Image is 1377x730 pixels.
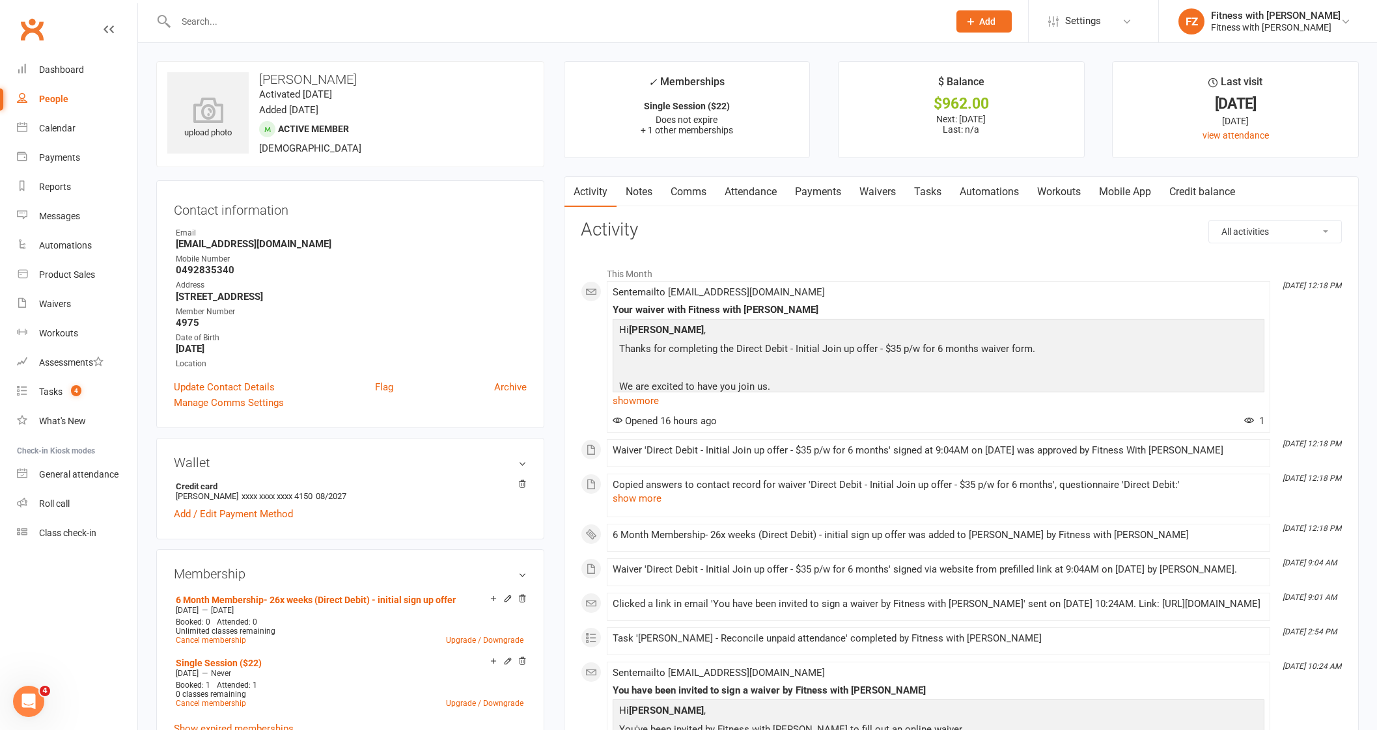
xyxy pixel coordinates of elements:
iframe: Intercom live chat [13,686,44,717]
span: Active member [278,124,349,134]
span: Sent email to [EMAIL_ADDRESS][DOMAIN_NAME] [613,286,825,298]
button: Add [956,10,1012,33]
a: Comms [661,177,716,207]
i: ✓ [648,76,657,88]
div: Product Sales [39,269,95,280]
a: Payments [17,143,137,172]
span: Never [211,669,231,678]
span: [DEMOGRAPHIC_DATA] [259,142,361,154]
p: Thanks for completing the Direct Debit - Initial Join up offer - $35 p/w for 6 months waiver form. [616,341,1261,360]
strong: 0492835340 [176,264,527,276]
a: General attendance kiosk mode [17,460,137,489]
time: Added [DATE] [259,104,318,116]
i: [DATE] 2:54 PM [1283,627,1337,636]
div: [DATE] [1124,97,1346,111]
i: [DATE] 12:18 PM [1283,524,1341,533]
a: Update Contact Details [174,379,275,395]
strong: [STREET_ADDRESS] [176,291,527,303]
div: What's New [39,416,86,426]
div: Clicked a link in email 'You have been invited to sign a waiver by Fitness with [PERSON_NAME]' se... [613,599,1264,610]
div: Email [176,227,527,239]
a: Archive [494,379,527,395]
div: — [173,605,527,615]
input: Search... [172,12,939,31]
a: Upgrade / Downgrade [446,636,523,645]
a: Mobile App [1090,177,1160,207]
i: [DATE] 12:18 PM [1283,281,1341,290]
p: Hi , [616,322,1261,341]
p: Next: [DATE] Last: n/a [850,114,1072,135]
div: General attendance [39,469,118,480]
div: Payments [39,152,80,163]
time: Activated [DATE] [259,88,332,100]
a: Add / Edit Payment Method [174,506,293,522]
a: Credit balance [1160,177,1244,207]
span: Settings [1065,7,1101,36]
span: Opened 16 hours ago [613,415,717,427]
a: What's New [17,407,137,436]
a: Automations [951,177,1028,207]
li: This Month [581,260,1342,281]
a: Attendance [716,177,786,207]
div: Assessments [39,357,104,368]
a: Calendar [17,114,137,143]
a: Class kiosk mode [17,519,137,548]
h3: Activity [581,220,1342,240]
div: Messages [39,211,80,221]
a: Cancel membership [176,636,246,645]
a: People [17,85,137,114]
a: Automations [17,231,137,260]
a: 6 Month Membership- 26x weeks (Direct Debit) - initial sign up offer [176,595,456,605]
i: [DATE] 12:18 PM [1283,474,1341,483]
span: + 1 other memberships [641,125,733,135]
div: Fitness with [PERSON_NAME] [1211,10,1341,21]
strong: [PERSON_NAME] [629,705,704,716]
div: Location [176,358,527,370]
div: FZ [1178,8,1204,34]
div: Dashboard [39,64,84,75]
div: [DATE] [1124,114,1346,128]
span: 1 [1244,415,1264,427]
div: Calendar [39,123,76,133]
div: Tasks [39,386,63,397]
a: Reports [17,172,137,202]
div: People [39,94,68,104]
div: Last visit [1208,74,1262,97]
span: [DATE] [211,606,234,615]
span: Add [979,16,995,27]
h3: Wallet [174,455,527,470]
div: Waiver 'Direct Debit - Initial Join up offer - $35 p/w for 6 months' signed via website from pref... [613,564,1264,575]
a: Upgrade / Downgrade [446,699,523,708]
a: Product Sales [17,260,137,290]
span: Does not expire [656,115,717,125]
span: Booked: 1 [176,681,210,690]
a: Notes [617,177,661,207]
a: Manage Comms Settings [174,395,284,411]
span: 4 [40,686,50,696]
a: Dashboard [17,55,137,85]
a: Workouts [17,319,137,348]
div: — [173,668,527,679]
strong: 4975 [176,317,527,329]
div: upload photo [167,97,249,140]
a: Waivers [17,290,137,319]
div: Fitness with [PERSON_NAME] [1211,21,1341,33]
div: Member Number [176,306,527,318]
a: Clubworx [16,13,48,46]
div: Address [176,279,527,291]
span: Booked: 0 [176,617,210,627]
span: Sent email to [EMAIL_ADDRESS][DOMAIN_NAME] [613,667,825,679]
h3: Contact information [174,198,527,217]
div: Class check-in [39,528,96,538]
a: Tasks 4 [17,377,137,407]
a: Tasks [905,177,951,207]
strong: [EMAIL_ADDRESS][DOMAIN_NAME] [176,238,527,250]
div: $ Balance [938,74,984,97]
div: Roll call [39,498,70,509]
a: view attendance [1203,130,1269,141]
div: Waivers [39,299,71,309]
i: [DATE] 10:24 AM [1283,662,1341,671]
span: [DATE] [176,606,199,615]
div: Reports [39,182,71,192]
a: show more [613,392,1264,410]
